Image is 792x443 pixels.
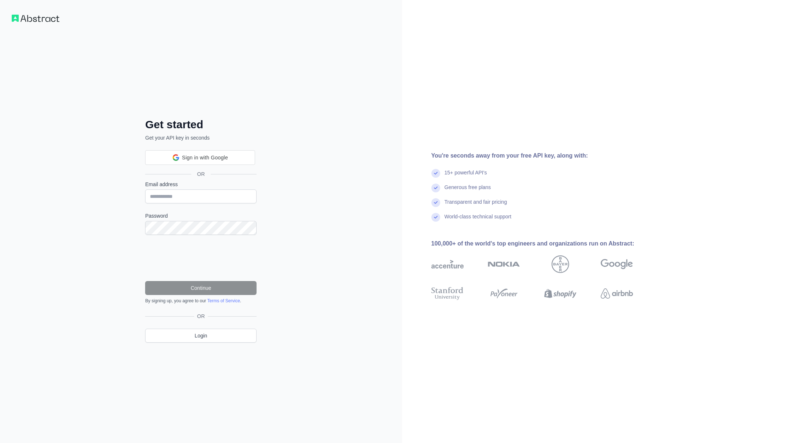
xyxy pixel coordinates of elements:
[445,184,491,198] div: Generous free plans
[431,198,440,207] img: check mark
[431,151,656,160] div: You're seconds away from your free API key, along with:
[445,198,507,213] div: Transparent and fair pricing
[431,285,464,302] img: stanford university
[431,169,440,178] img: check mark
[431,239,656,248] div: 100,000+ of the world's top engineers and organizations run on Abstract:
[12,15,59,22] img: Workflow
[145,244,257,272] iframe: reCAPTCHA
[431,213,440,222] img: check mark
[601,285,633,302] img: airbnb
[182,154,228,162] span: Sign in with Google
[445,213,512,228] div: World-class technical support
[145,181,257,188] label: Email address
[194,313,208,320] span: OR
[431,184,440,192] img: check mark
[488,255,520,273] img: nokia
[601,255,633,273] img: google
[191,170,211,178] span: OR
[431,255,464,273] img: accenture
[145,281,257,295] button: Continue
[145,150,255,165] div: Sign in with Google
[207,298,240,303] a: Terms of Service
[145,118,257,131] h2: Get started
[552,255,569,273] img: bayer
[145,134,257,141] p: Get your API key in seconds
[145,298,257,304] div: By signing up, you agree to our .
[145,329,257,343] a: Login
[145,212,257,219] label: Password
[445,169,487,184] div: 15+ powerful API's
[488,285,520,302] img: payoneer
[544,285,576,302] img: shopify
